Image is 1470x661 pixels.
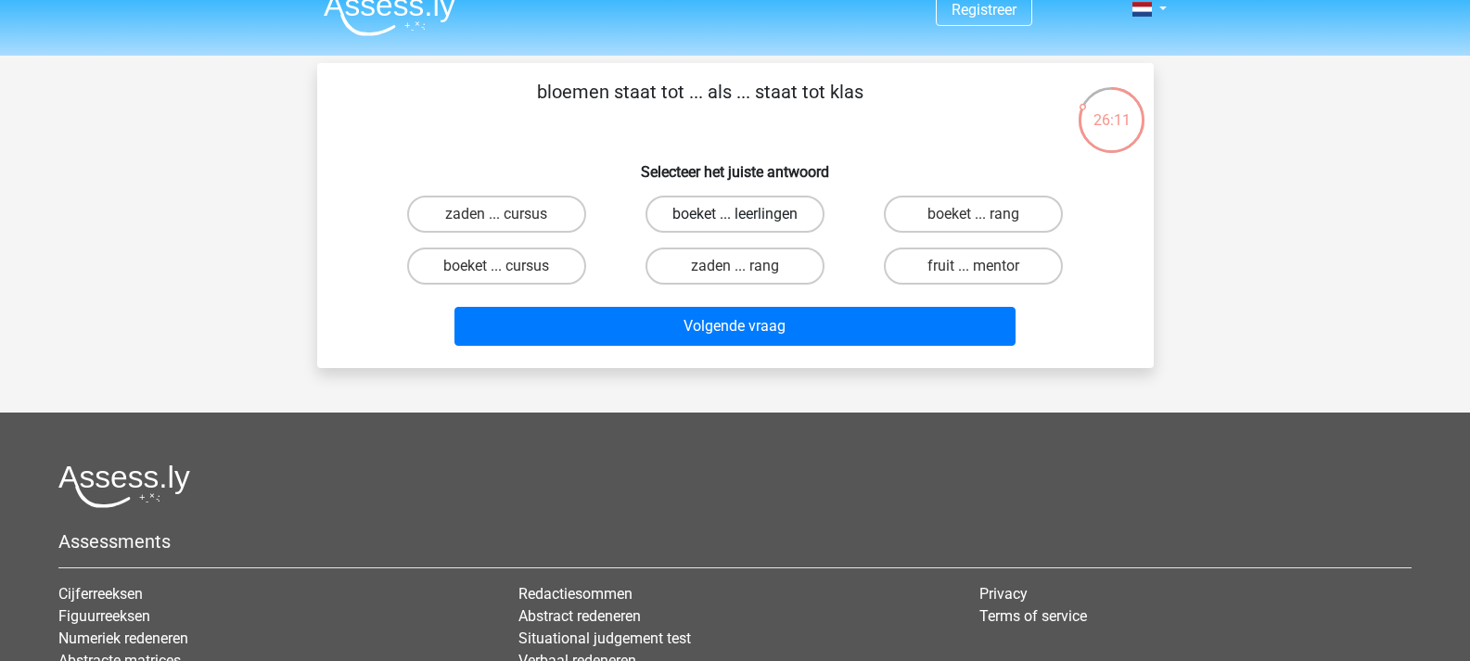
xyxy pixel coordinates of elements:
[58,585,143,603] a: Cijferreeksen
[454,307,1016,346] button: Volgende vraag
[58,464,190,508] img: Assessly logo
[518,607,641,625] a: Abstract redeneren
[646,196,824,233] label: boeket ... leerlingen
[1077,85,1146,132] div: 26:11
[407,196,586,233] label: zaden ... cursus
[518,585,633,603] a: Redactiesommen
[58,530,1412,553] h5: Assessments
[646,248,824,285] label: zaden ... rang
[952,1,1016,19] a: Registreer
[884,248,1063,285] label: fruit ... mentor
[979,585,1028,603] a: Privacy
[407,248,586,285] label: boeket ... cursus
[518,629,691,647] a: Situational judgement test
[58,629,188,647] a: Numeriek redeneren
[347,78,1055,133] p: bloemen staat tot ... als ... staat tot klas
[58,607,150,625] a: Figuurreeksen
[347,148,1124,181] h6: Selecteer het juiste antwoord
[884,196,1063,233] label: boeket ... rang
[979,607,1087,625] a: Terms of service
